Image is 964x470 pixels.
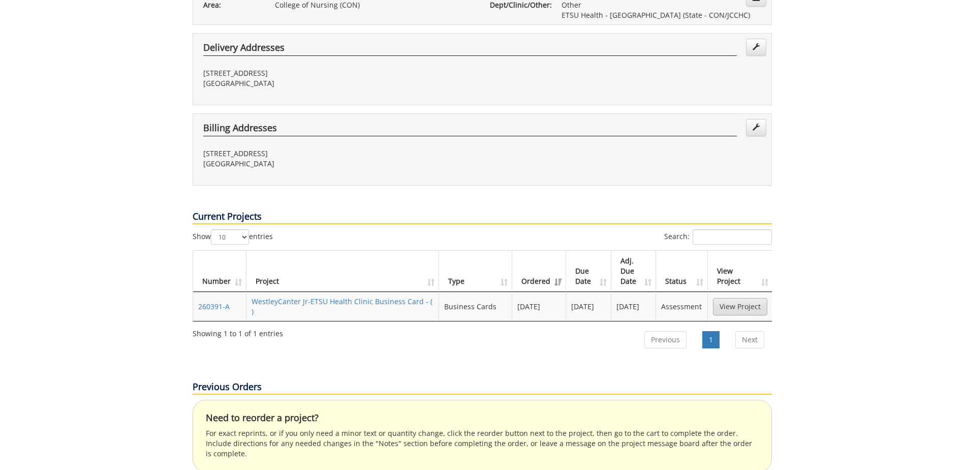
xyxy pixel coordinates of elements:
[206,428,759,459] p: For exact reprints, or if you only need a minor text or quantity change, click the reorder button...
[611,251,657,292] th: Adj. Due Date: activate to sort column ascending
[512,292,566,321] td: [DATE]
[656,251,707,292] th: Status: activate to sort column ascending
[203,123,737,136] h4: Billing Addresses
[611,292,657,321] td: [DATE]
[252,297,432,316] a: WestleyCanter Jr-ETSU Health Clinic Business Card - ( )
[664,229,772,245] label: Search:
[702,331,720,348] a: 1
[203,68,475,78] p: [STREET_ADDRESS]
[713,298,767,315] a: View Project
[708,251,772,292] th: View Project: activate to sort column ascending
[439,292,512,321] td: Business Cards
[193,380,772,395] p: Previous Orders
[746,119,766,136] a: Edit Addresses
[203,159,475,169] p: [GEOGRAPHIC_DATA]
[735,331,764,348] a: Next
[566,251,611,292] th: Due Date: activate to sort column ascending
[203,43,737,56] h4: Delivery Addresses
[198,302,230,311] a: 260391-A
[566,292,611,321] td: [DATE]
[693,229,772,245] input: Search:
[203,149,475,159] p: [STREET_ADDRESS]
[246,251,440,292] th: Project: activate to sort column ascending
[644,331,687,348] a: Previous
[203,78,475,89] p: [GEOGRAPHIC_DATA]
[193,251,246,292] th: Number: activate to sort column ascending
[193,325,283,339] div: Showing 1 to 1 of 1 entries
[656,292,707,321] td: Assessment
[211,229,249,245] select: Showentries
[746,39,766,56] a: Edit Addresses
[193,210,772,224] p: Current Projects
[206,413,759,423] h4: Need to reorder a project?
[439,251,512,292] th: Type: activate to sort column ascending
[562,10,761,20] p: ETSU Health - [GEOGRAPHIC_DATA] (State - CON/JCCHC)
[512,251,566,292] th: Ordered: activate to sort column ascending
[193,229,273,245] label: Show entries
